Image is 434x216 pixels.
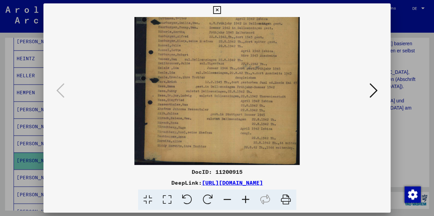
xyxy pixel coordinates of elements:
img: Zustimmung ändern [404,186,421,203]
a: [URL][DOMAIN_NAME] [202,179,263,186]
div: DocID: 11200915 [43,168,391,176]
div: Zustimmung ändern [404,186,420,202]
div: DeepLink: [43,179,391,187]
